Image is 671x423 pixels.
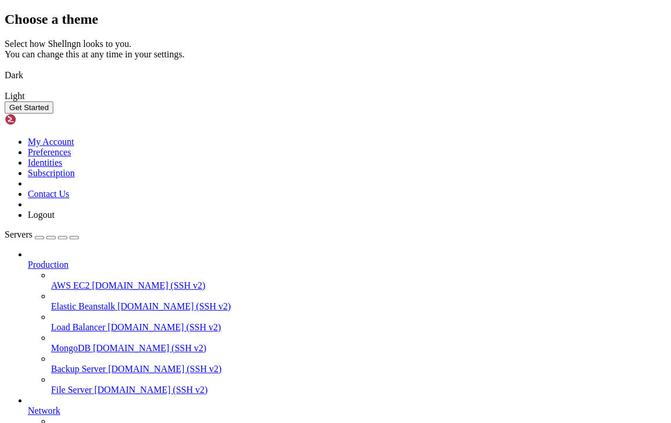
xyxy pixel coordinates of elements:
[51,301,666,312] a: Elastic Beanstalk [DOMAIN_NAME] (SSH v2)
[51,291,666,312] li: Elastic Beanstalk [DOMAIN_NAME] (SSH v2)
[28,168,75,178] a: Subscription
[28,260,666,270] a: Production
[28,406,666,416] a: Network
[51,280,90,290] span: AWS EC2
[108,322,221,332] span: [DOMAIN_NAME] (SSH v2)
[51,301,115,311] span: Elastic Beanstalk
[5,70,666,81] div: Dark
[5,114,71,125] img: Shellngn
[51,312,666,333] li: Load Balancer [DOMAIN_NAME] (SSH v2)
[28,249,666,395] li: Production
[51,343,90,353] span: MongoDB
[28,260,68,269] span: Production
[28,137,74,147] a: My Account
[51,364,666,374] a: Backup Server [DOMAIN_NAME] (SSH v2)
[118,301,231,311] span: [DOMAIN_NAME] (SSH v2)
[51,364,106,374] span: Backup Server
[51,333,666,353] li: MongoDB [DOMAIN_NAME] (SSH v2)
[94,385,208,395] span: [DOMAIN_NAME] (SSH v2)
[28,189,70,199] a: Contact Us
[92,280,206,290] span: [DOMAIN_NAME] (SSH v2)
[93,343,206,353] span: [DOMAIN_NAME] (SSH v2)
[51,280,666,291] a: AWS EC2 [DOMAIN_NAME] (SSH v2)
[51,385,666,395] a: File Server [DOMAIN_NAME] (SSH v2)
[51,353,666,374] li: Backup Server [DOMAIN_NAME] (SSH v2)
[28,147,71,157] a: Preferences
[51,322,105,332] span: Load Balancer
[28,210,54,220] a: Logout
[5,229,79,239] a: Servers
[28,158,63,167] a: Identities
[5,229,32,239] span: Servers
[51,270,666,291] li: AWS EC2 [DOMAIN_NAME] (SSH v2)
[108,364,222,374] span: [DOMAIN_NAME] (SSH v2)
[28,406,60,415] span: Network
[5,12,666,27] h2: Choose a theme
[5,91,666,101] div: Light
[5,39,666,60] div: Select how Shellngn looks to you. You can change this at any time in your settings.
[51,374,666,395] li: File Server [DOMAIN_NAME] (SSH v2)
[51,343,666,353] a: MongoDB [DOMAIN_NAME] (SSH v2)
[51,385,92,395] span: File Server
[51,322,666,333] a: Load Balancer [DOMAIN_NAME] (SSH v2)
[5,101,53,114] button: Get Started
